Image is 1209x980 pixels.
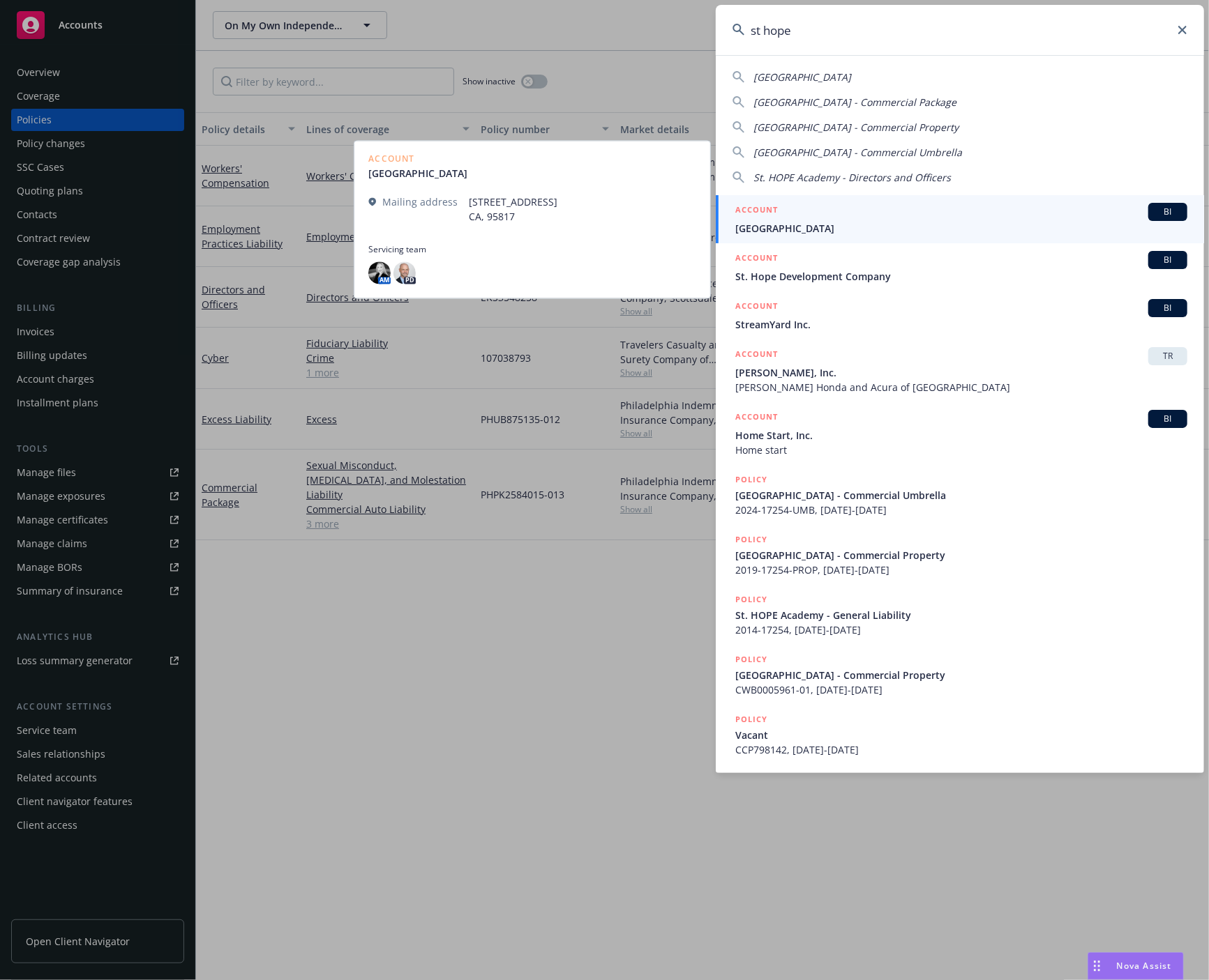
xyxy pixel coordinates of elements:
[716,195,1204,243] a: ACCOUNTBI[GEOGRAPHIC_DATA]
[753,95,956,109] span: [GEOGRAPHIC_DATA] - Commercial Package
[735,668,1187,682] span: [GEOGRAPHIC_DATA] - Commercial Property
[735,728,1187,742] span: Vacant
[735,592,767,606] h5: POLICY
[753,146,962,159] span: [GEOGRAPHIC_DATA] - Commercial Umbrella
[735,548,1187,562] span: [GEOGRAPHIC_DATA] - Commercial Property
[716,465,1204,525] a: POLICY[GEOGRAPHIC_DATA] - Commercial Umbrella2024-17254-UMB, [DATE]-[DATE]
[716,5,1204,55] input: Search...
[735,473,767,487] h5: POLICY
[735,503,1187,517] span: 2024-17254-UMB, [DATE]-[DATE]
[735,652,767,666] h5: POLICY
[1154,350,1182,362] span: TR
[1154,254,1182,266] span: BI
[1154,206,1182,218] span: BI
[1154,413,1182,425] span: BI
[735,251,778,268] h5: ACCOUNT
[735,712,767,726] h5: POLICY
[735,410,778,427] h5: ACCOUNT
[735,533,767,546] h5: POLICY
[753,121,959,134] span: [GEOGRAPHIC_DATA] - Commercial Property
[735,443,1187,457] span: Home start
[735,269,1187,284] span: St. Hope Development Company
[735,380,1187,395] span: [PERSON_NAME] Honda and Acura of [GEOGRAPHIC_DATA]
[716,291,1204,339] a: ACCOUNTBIStreamYard Inc.
[735,365,1187,380] span: [PERSON_NAME], Inc.
[735,742,1187,757] span: CCP798142, [DATE]-[DATE]
[753,171,951,184] span: St. HOPE Academy - Directors and Officers
[716,339,1204,402] a: ACCOUNTTR[PERSON_NAME], Inc.[PERSON_NAME] Honda and Acura of [GEOGRAPHIC_DATA]
[735,299,778,316] h5: ACCOUNT
[735,682,1187,697] span: CWB0005961-01, [DATE]-[DATE]
[1088,953,1106,979] div: Drag to move
[735,428,1187,443] span: Home Start, Inc.
[716,525,1204,585] a: POLICY[GEOGRAPHIC_DATA] - Commercial Property2019-17254-PROP, [DATE]-[DATE]
[716,645,1204,705] a: POLICY[GEOGRAPHIC_DATA] - Commercial PropertyCWB0005961-01, [DATE]-[DATE]
[735,562,1187,577] span: 2019-17254-PROP, [DATE]-[DATE]
[1154,302,1182,314] span: BI
[753,70,851,84] span: [GEOGRAPHIC_DATA]
[735,488,1187,503] span: [GEOGRAPHIC_DATA] - Commercial Umbrella
[735,347,778,364] h5: ACCOUNT
[735,203,778,220] h5: ACCOUNT
[735,608,1187,622] span: St. HOPE Academy - General Liability
[1088,952,1184,980] button: Nova Assist
[735,317,1187,332] span: StreamYard Inc.
[716,402,1204,465] a: ACCOUNTBIHome Start, Inc.Home start
[735,622,1187,637] span: 2014-17254, [DATE]-[DATE]
[716,705,1204,765] a: POLICYVacantCCP798142, [DATE]-[DATE]
[716,243,1204,291] a: ACCOUNTBISt. Hope Development Company
[716,585,1204,645] a: POLICYSt. HOPE Academy - General Liability2014-17254, [DATE]-[DATE]
[735,221,1187,236] span: [GEOGRAPHIC_DATA]
[1117,960,1172,972] span: Nova Assist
